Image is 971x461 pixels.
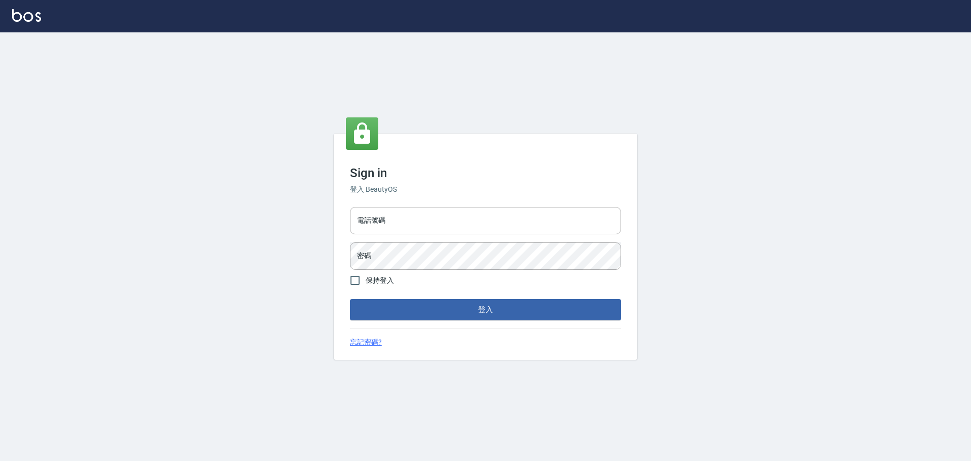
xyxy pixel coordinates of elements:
span: 保持登入 [366,275,394,286]
img: Logo [12,9,41,22]
h6: 登入 BeautyOS [350,184,621,195]
a: 忘記密碼? [350,337,382,348]
h3: Sign in [350,166,621,180]
button: 登入 [350,299,621,320]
